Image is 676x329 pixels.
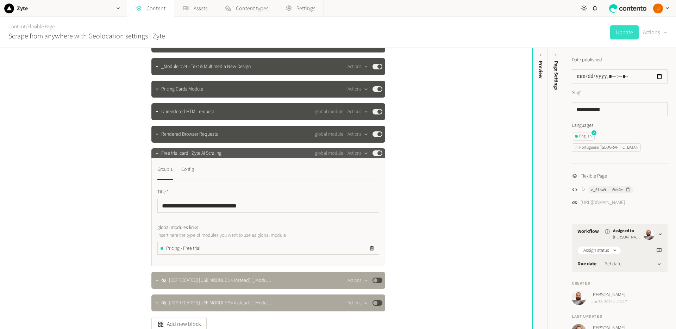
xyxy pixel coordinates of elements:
[348,107,368,116] button: Actions
[157,231,318,239] p: Insert here the type of modules you want to use as global module
[26,23,27,30] span: /
[166,245,200,252] span: Pricing - Free trial
[575,133,591,139] div: English
[8,31,165,42] h2: Scrape from anywhere with Geolocation settings | Zyte
[348,85,368,93] button: Actions
[643,229,655,240] img: Cleber Alexandre
[572,89,582,97] label: Slug
[613,228,640,234] span: Assigned to
[572,280,668,287] h4: Created
[4,4,14,13] img: Zyte
[643,25,668,39] button: Actions
[605,260,621,268] span: Set date
[583,247,609,254] span: Assign status
[348,299,368,307] button: Actions
[315,108,343,116] span: global module
[581,199,625,206] a: [URL][DOMAIN_NAME]
[161,150,221,157] span: Free trial card | Zyte AI Scra;ing
[348,130,368,138] button: Actions
[653,4,663,13] img: Josu Escalada
[161,108,214,116] span: Unrendered HTML request
[591,291,627,299] span: [PERSON_NAME]
[169,299,272,307] span: [DEPRECATED] [USE MODULE 54 instead] (_Module b19 - Table)
[613,234,640,241] span: [PERSON_NAME]
[348,276,368,285] button: Actions
[181,164,194,175] div: Config
[588,186,633,193] button: c_01hw9...0Ns0e
[157,188,169,196] span: Title
[348,62,368,71] button: Actions
[572,122,668,129] label: Languages
[591,299,627,305] span: abr 25, 2024 at 00:17
[577,260,596,268] label: Due date
[581,186,586,193] span: ID:
[572,314,668,320] h4: Last updated
[581,173,607,180] span: Flexible Page
[572,143,641,152] button: Portuguese ([GEOGRAPHIC_DATA])
[157,164,173,175] div: Group 1
[315,150,343,157] span: global module
[169,277,272,284] span: [DEPRECATED] [USE MODULE 54 instead] (_Module b19 - Table)
[296,4,315,13] span: Settings
[17,4,28,13] h2: Zyte
[236,4,268,13] span: Content types
[572,56,602,64] label: Date published
[537,61,544,79] div: Preview
[348,149,368,157] button: Actions
[157,224,198,231] span: global modules links
[315,131,343,138] span: global module
[8,23,26,30] a: Content
[161,63,251,70] span: _Module b24 - Text & Multimedia New Design
[572,291,586,305] img: Cleber Alexandre
[575,144,638,151] div: Portuguese ([GEOGRAPHIC_DATA])
[552,61,560,90] span: Page Settings
[577,246,621,255] button: Assign status
[610,25,639,39] button: Update
[161,131,218,138] span: Rendered Browser Requests
[577,228,599,235] a: Workflow
[161,86,203,93] span: Pricing Cards Module
[591,187,623,193] span: c_01hw9...0Ns0e
[572,132,595,141] button: English
[27,23,55,30] a: Flexible Page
